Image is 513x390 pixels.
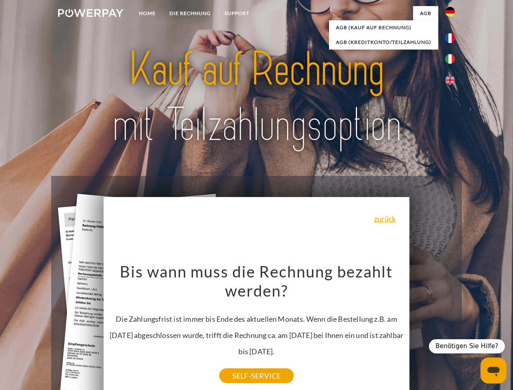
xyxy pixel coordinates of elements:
[329,20,438,35] a: AGB (Kauf auf Rechnung)
[445,7,455,17] img: de
[132,6,162,21] a: Home
[329,35,438,50] a: AGB (Kreditkonto/Teilzahlung)
[78,39,435,156] img: title-powerpay_de.svg
[429,339,505,353] div: Benötigen Sie Hilfe?
[413,6,438,21] a: agb
[445,54,455,64] img: it
[374,215,396,222] a: zurück
[445,33,455,43] img: fr
[481,357,507,383] iframe: Schaltfläche zum Öffnen des Messaging-Fensters; Konversation läuft
[58,9,123,17] img: logo-powerpay-white.svg
[108,262,405,376] div: Die Zahlungsfrist ist immer bis Ende des aktuellen Monats. Wenn die Bestellung z.B. am [DATE] abg...
[445,75,455,85] img: en
[108,262,405,301] h3: Bis wann muss die Rechnung bezahlt werden?
[218,6,256,21] a: SUPPORT
[219,368,294,383] a: SELF-SERVICE
[162,6,218,21] a: DIE RECHNUNG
